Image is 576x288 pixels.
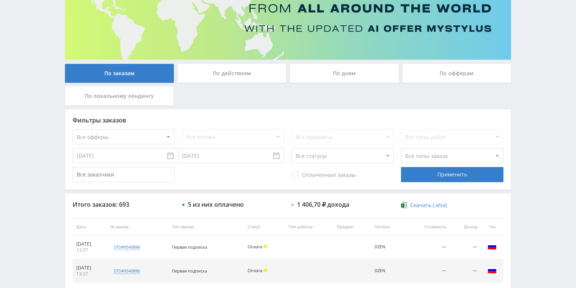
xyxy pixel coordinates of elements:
[76,247,103,253] div: 13:37
[73,167,175,182] input: Все заказчики
[401,201,407,209] img: xlsx
[450,218,481,235] th: Доход
[291,172,356,179] span: Оплаченные заказы
[172,268,207,274] span: Первая подписка
[450,259,481,283] td: —
[248,268,262,273] span: Оплата
[73,117,503,124] div: Фильтры заказов
[188,201,244,208] div: 5 из них оплачено
[168,218,244,235] th: Тип заказа
[403,64,511,83] div: По офферам
[375,245,401,249] div: DZEN
[406,259,450,283] td: —
[406,218,450,235] th: Стоимость
[297,201,349,208] div: 1 406,70 ₽ дохода
[178,64,286,83] div: По действиям
[410,202,447,208] span: Скачать (.xlsx)
[263,268,267,272] span: Холд
[375,268,401,273] div: DZEN
[285,218,333,235] th: Тип работы
[488,266,497,275] img: rus.png
[114,244,140,250] div: std#9540898
[114,268,140,274] div: std#9540896
[76,265,103,271] div: [DATE]
[263,245,267,248] span: Холд
[76,271,103,277] div: 13:37
[73,218,107,235] th: Дата
[248,244,262,249] span: Оплата
[333,218,371,235] th: Предмет
[244,218,285,235] th: Статус
[76,241,103,247] div: [DATE]
[290,64,399,83] div: По дням
[172,244,207,250] span: Первая подписка
[65,87,174,105] div: По локальному лендингу
[450,235,481,259] td: —
[488,242,497,251] img: rus.png
[107,218,168,235] th: № заказа
[406,235,450,259] td: —
[401,201,446,209] a: Скачать (.xlsx)
[65,64,174,83] div: По заказам
[371,218,405,235] th: Потоки
[73,201,175,208] div: Итого заказов: 693
[481,218,503,235] th: Гео
[401,167,503,182] div: Применить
